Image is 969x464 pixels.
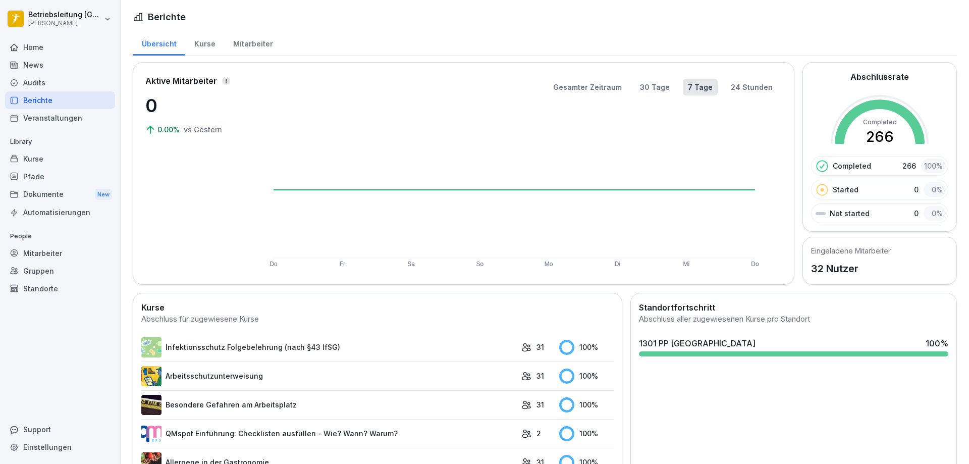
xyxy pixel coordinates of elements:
[5,185,115,204] a: DokumenteNew
[28,11,102,19] p: Betriebsleitung [GEOGRAPHIC_DATA]
[476,261,484,268] text: So
[5,168,115,185] a: Pfade
[5,262,115,280] a: Gruppen
[635,333,952,360] a: 1301 PP [GEOGRAPHIC_DATA]100%
[184,124,222,135] p: vs Gestern
[185,30,224,56] a: Kurse
[270,261,278,268] text: Do
[5,421,115,438] div: Support
[811,245,891,256] h5: Eingeladene Mitarbeiter
[141,395,161,415] img: zq4t51x0wy87l3xh8s87q7rq.png
[5,91,115,109] a: Berichte
[141,424,161,444] img: rsy9vu330m0sw5op77geq2rv.png
[902,161,916,171] p: 266
[536,428,541,439] p: 2
[536,342,544,352] p: 31
[5,109,115,127] a: Veranstaltungen
[559,426,614,441] div: 100 %
[811,261,891,276] p: 32 Nutzer
[833,161,871,171] p: Completed
[141,301,614,314] h2: Kurse
[133,30,185,56] a: Übersicht
[157,124,182,135] p: 0.00%
[548,79,627,95] button: Gesamter Zeitraum
[5,38,115,56] a: Home
[924,182,946,197] div: 0 %
[5,134,115,150] p: Library
[141,337,161,357] img: tgff07aey9ahi6f4hltuk21p.png
[224,30,282,56] a: Mitarbeiter
[850,71,909,83] h2: Abschlussrate
[559,369,614,384] div: 100 %
[5,203,115,221] a: Automatisierungen
[536,371,544,381] p: 31
[5,56,115,74] a: News
[95,189,112,200] div: New
[639,301,948,314] h2: Standortfortschritt
[751,261,759,268] text: Do
[145,75,217,87] p: Aktive Mitarbeiter
[141,366,516,386] a: Arbeitsschutzunterweisung
[407,261,415,268] text: Sa
[924,206,946,221] div: 0 %
[726,79,778,95] button: 24 Stunden
[5,74,115,91] a: Audits
[921,159,946,173] div: 100 %
[639,337,756,349] div: 1301 PP [GEOGRAPHIC_DATA]
[148,10,186,24] h1: Berichte
[141,337,516,357] a: Infektionsschutz Folgebelehrung (nach §43 IfSG)
[559,397,614,413] div: 100 %
[914,208,919,219] p: 0
[5,150,115,168] a: Kurse
[615,261,620,268] text: Di
[340,261,345,268] text: Fr
[5,244,115,262] a: Mitarbeiter
[5,280,115,297] a: Standorte
[141,395,516,415] a: Besondere Gefahren am Arbeitsplatz
[639,314,948,325] div: Abschluss aller zugewiesenen Kurse pro Standort
[141,424,516,444] a: QMspot Einführung: Checklisten ausfüllen - Wie? Wann? Warum?
[635,79,675,95] button: 30 Tage
[926,337,948,349] div: 100 %
[28,20,102,27] p: [PERSON_NAME]
[683,79,718,95] button: 7 Tage
[5,228,115,244] p: People
[5,185,115,204] div: Dokumente
[683,261,689,268] text: Mi
[914,184,919,195] p: 0
[559,340,614,355] div: 100 %
[5,438,115,456] a: Einstellungen
[145,92,246,119] p: 0
[830,208,870,219] p: Not started
[141,314,614,325] div: Abschluss für zugewiesene Kurse
[141,366,161,386] img: bgsrfyvhdm6180ponve2jajk.png
[536,399,544,410] p: 31
[545,261,553,268] text: Mo
[833,184,858,195] p: Started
